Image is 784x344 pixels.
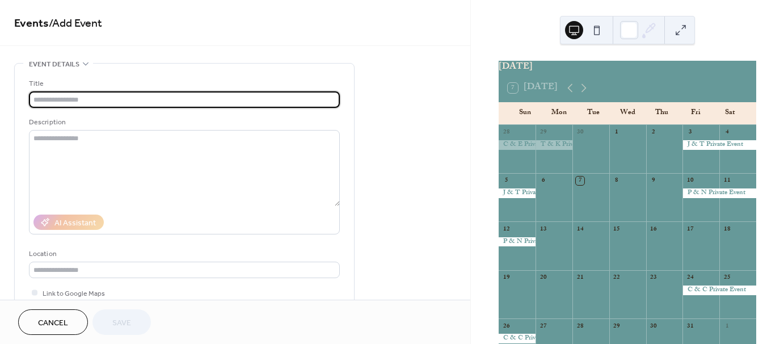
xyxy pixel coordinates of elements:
div: 13 [539,225,547,233]
div: 23 [650,274,658,282]
div: 18 [723,225,731,233]
button: Cancel [18,309,88,335]
div: 10 [686,177,694,185]
div: [DATE] [499,61,756,74]
div: 22 [613,274,621,282]
div: Wed [610,102,644,125]
div: 29 [539,128,547,137]
div: C & E Private Event [499,140,536,150]
div: Fri [678,102,713,125]
div: 19 [502,274,511,282]
div: 15 [613,225,621,233]
div: Thu [644,102,678,125]
div: P & N Private Event [682,188,756,198]
div: Sat [713,102,747,125]
div: 16 [650,225,658,233]
div: C & C Private Event [499,334,536,343]
div: 7 [576,177,584,185]
div: 6 [539,177,547,185]
div: Title [29,78,338,90]
div: 28 [502,128,511,137]
div: 28 [576,322,584,330]
div: P & N Private Event [499,237,536,247]
span: Link to Google Maps [43,288,105,300]
div: 27 [539,322,547,330]
div: 4 [723,128,731,137]
div: Tue [576,102,610,125]
div: 11 [723,177,731,185]
div: 20 [539,274,547,282]
a: Events [14,12,49,35]
div: 2 [650,128,658,137]
div: 14 [576,225,584,233]
div: 30 [576,128,584,137]
div: 29 [613,322,621,330]
div: 5 [502,177,511,185]
div: 1 [613,128,621,137]
div: T & K Private Event [536,140,572,150]
div: 21 [576,274,584,282]
span: Event details [29,58,79,70]
span: / Add Event [49,12,102,35]
div: 17 [686,225,694,233]
div: 25 [723,274,731,282]
div: J & T Private Event [682,140,756,150]
div: Mon [542,102,576,125]
div: 30 [650,322,658,330]
div: 31 [686,322,694,330]
div: 24 [686,274,694,282]
div: C & C Private Event [682,286,756,295]
div: 1 [723,322,731,330]
span: Cancel [38,317,68,329]
div: Description [29,116,338,128]
div: J & T Private Event [499,188,536,198]
div: 12 [502,225,511,233]
div: Sun [508,102,542,125]
div: 9 [650,177,658,185]
div: 8 [613,177,621,185]
div: Location [29,248,338,260]
div: 26 [502,322,511,330]
div: 3 [686,128,694,137]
